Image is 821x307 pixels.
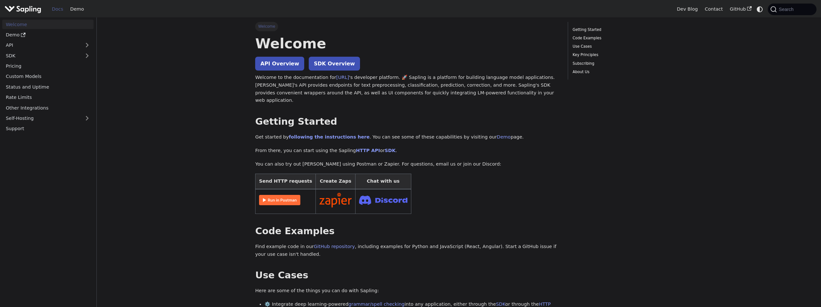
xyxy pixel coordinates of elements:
[573,43,660,50] a: Use Cases
[2,114,94,123] a: Self-Hosting
[2,124,94,133] a: Support
[701,4,726,14] a: Contact
[255,35,558,52] h1: Welcome
[255,225,558,237] h2: Code Examples
[755,5,765,14] button: Switch between dark and light mode (currently system mode)
[81,41,94,50] button: Expand sidebar category 'API'
[777,7,797,12] span: Search
[259,195,300,205] img: Run in Postman
[2,62,94,71] a: Pricing
[289,134,369,139] a: following the instructions here
[768,4,816,15] button: Search (Command+K)
[573,27,660,33] a: Getting Started
[255,74,558,104] p: Welcome to the documentation for 's developer platform. 🚀 Sapling is a platform for building lang...
[5,5,41,14] img: Sapling.ai
[81,51,94,60] button: Expand sidebar category 'SDK'
[359,194,407,207] img: Join Discord
[2,93,94,102] a: Rate Limits
[255,160,558,168] p: You can also try out [PERSON_NAME] using Postman or Zapier. For questions, email us or join our D...
[673,4,701,14] a: Dev Blog
[385,148,395,153] a: SDK
[255,22,278,31] span: Welcome
[255,270,558,281] h2: Use Cases
[314,244,355,249] a: GitHub repository
[309,57,360,71] a: SDK Overview
[2,72,94,81] a: Custom Models
[497,134,511,139] a: Demo
[573,61,660,67] a: Subscribing
[255,147,558,155] p: From there, you can start using the Sapling or .
[48,4,67,14] a: Docs
[255,133,558,141] p: Get started by . You can see some of these capabilities by visiting our page.
[255,116,558,128] h2: Getting Started
[255,287,558,295] p: Here are some of the things you can do with Sapling:
[2,30,94,40] a: Demo
[573,52,660,58] a: Key Principles
[355,174,411,189] th: Chat with us
[316,174,355,189] th: Create Zaps
[67,4,87,14] a: Demo
[496,302,505,307] a: SDK
[2,20,94,29] a: Welcome
[319,193,352,207] img: Connect in Zapier
[336,75,349,80] a: [URL]
[5,5,44,14] a: Sapling.aiSapling.ai
[573,69,660,75] a: About Us
[2,103,94,112] a: Other Integrations
[255,174,316,189] th: Send HTTP requests
[726,4,755,14] a: GitHub
[2,82,94,91] a: Status and Uptime
[573,35,660,41] a: Code Examples
[348,302,405,307] a: grammar/spell checking
[255,243,558,258] p: Find example code in our , including examples for Python and JavaScript (React, Angular). Start a...
[255,57,304,71] a: API Overview
[2,51,81,60] a: SDK
[255,22,558,31] nav: Breadcrumbs
[356,148,380,153] a: HTTP API
[2,41,81,50] a: API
